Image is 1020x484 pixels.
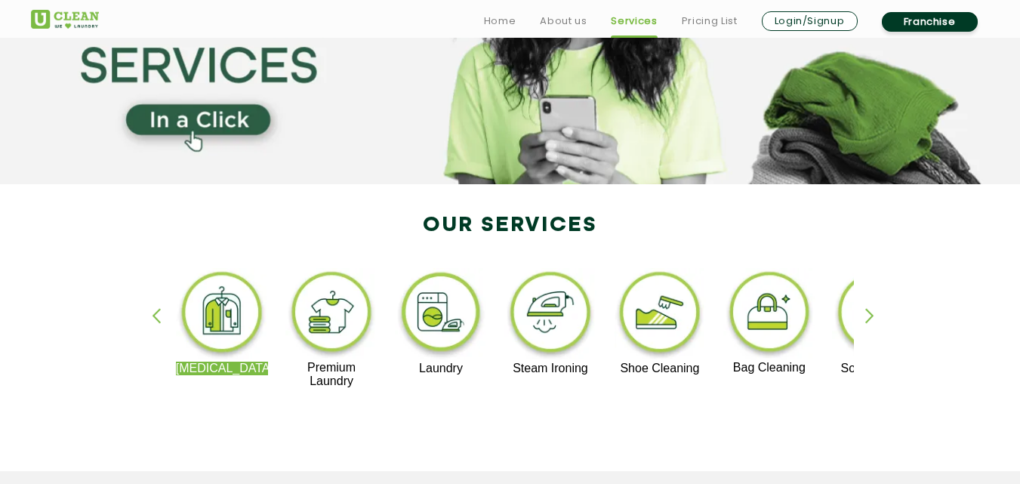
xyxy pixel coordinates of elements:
img: steam_ironing_11zon.webp [504,268,597,362]
img: sofa_cleaning_11zon.webp [832,268,925,362]
p: Premium Laundry [285,361,378,388]
p: Bag Cleaning [723,361,816,375]
img: shoe_cleaning_11zon.webp [614,268,707,362]
img: laundry_cleaning_11zon.webp [395,268,488,362]
p: Sofa Cleaning [832,362,925,375]
img: bag_cleaning_11zon.webp [723,268,816,361]
a: Services [611,12,657,30]
a: About us [540,12,587,30]
img: premium_laundry_cleaning_11zon.webp [285,268,378,361]
a: Home [484,12,516,30]
img: UClean Laundry and Dry Cleaning [31,10,99,29]
p: Laundry [395,362,488,375]
a: Pricing List [682,12,738,30]
p: Shoe Cleaning [614,362,707,375]
p: [MEDICAL_DATA] [176,362,269,375]
a: Login/Signup [762,11,858,31]
a: Franchise [882,12,978,32]
img: dry_cleaning_11zon.webp [176,268,269,362]
p: Steam Ironing [504,362,597,375]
